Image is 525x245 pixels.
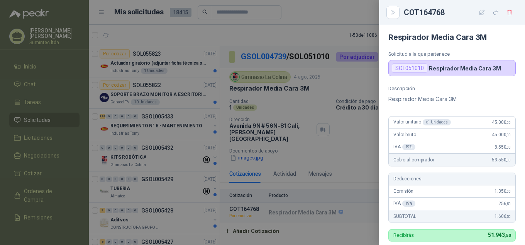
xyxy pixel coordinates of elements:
span: IVA [393,144,415,150]
span: 45.000 [492,132,511,137]
button: Close [388,8,398,17]
span: 51.943 [488,232,511,238]
div: COT164768 [404,6,516,19]
span: Deducciones [393,176,421,182]
div: 19 % [402,144,416,150]
span: ,50 [505,233,511,238]
span: SUBTOTAL [393,214,416,219]
span: 256 [498,201,511,206]
span: 45.000 [492,120,511,125]
span: Valor bruto [393,132,416,137]
span: ,00 [506,158,511,162]
div: SOL051010 [392,63,427,73]
span: ,00 [506,145,511,149]
div: 19 % [402,200,416,207]
span: 8.550 [495,144,511,150]
span: Cobro al comprador [393,157,434,163]
h4: Respirador Media Cara 3M [388,33,516,42]
p: Respirador Media Cara 3M [388,94,516,104]
span: ,00 [506,189,511,194]
p: Descripción [388,86,516,91]
p: Respirador Media Cara 3M [429,65,501,72]
p: Solicitud a la que pertenece [388,51,516,57]
span: ,50 [506,214,511,219]
span: 1.606 [495,214,511,219]
span: Valor unitario [393,119,451,125]
span: Comisión [393,188,413,194]
span: ,00 [506,120,511,125]
span: ,50 [506,202,511,206]
span: IVA [393,200,415,207]
span: 1.350 [495,188,511,194]
span: ,00 [506,133,511,137]
p: Recibirás [393,233,414,238]
span: 53.550 [492,157,511,163]
div: x 1 Unidades [423,119,451,125]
